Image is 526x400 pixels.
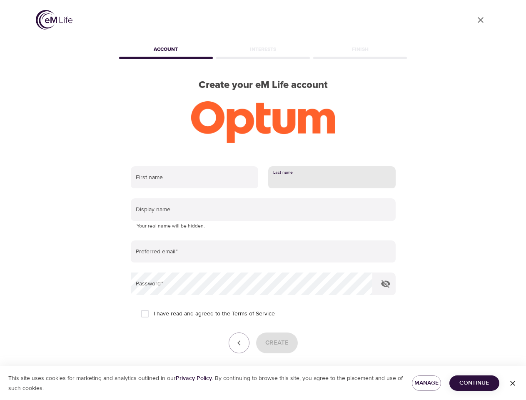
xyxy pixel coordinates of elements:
a: close [471,10,491,30]
a: Privacy Policy [176,375,212,382]
span: I have read and agreed to the [154,310,275,318]
h2: Create your eM Life account [117,79,409,91]
button: Manage [412,375,441,391]
a: Terms of Service [232,310,275,318]
span: Continue [456,378,493,388]
p: Your real name will be hidden. [137,222,390,230]
img: Optum-logo-ora-RGB.png [191,101,335,143]
span: Manage [419,378,434,388]
img: logo [36,10,72,30]
button: Continue [449,375,499,391]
